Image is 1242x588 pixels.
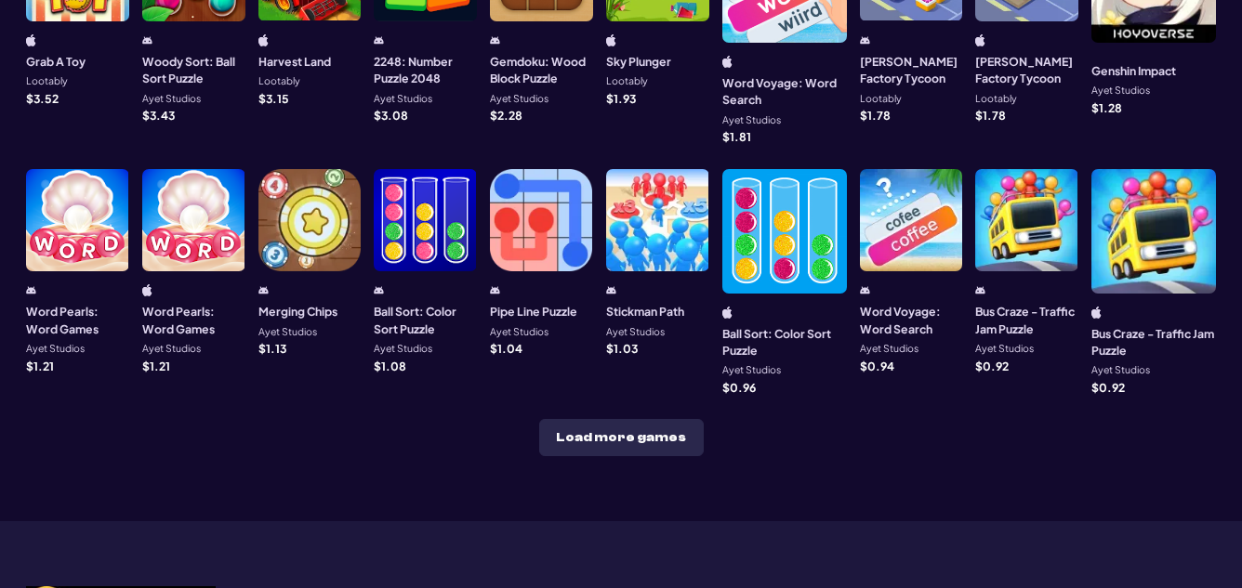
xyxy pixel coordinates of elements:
img: ios [606,34,616,46]
h3: Ball Sort: Color Sort Puzzle [374,303,477,337]
img: android [975,284,985,296]
p: $ 1.21 [26,360,54,372]
h3: Bus Craze - Traffic Jam Puzzle [975,303,1078,337]
p: $ 3.52 [26,93,59,104]
h3: Word Pearls: Word Games [26,303,129,337]
p: Ayet Studios [722,115,781,125]
p: $ 1.13 [258,343,286,354]
h3: Sky Plunger [606,53,671,70]
h3: [PERSON_NAME] Factory Tycoon [860,53,963,87]
img: ios [722,56,733,68]
p: Ayet Studios [1091,85,1150,96]
h3: Bus Craze - Traffic Jam Puzzle [1091,325,1216,359]
img: android [860,284,870,296]
p: Lootably [258,76,300,86]
p: $ 0.96 [722,382,756,393]
p: Lootably [26,76,68,86]
p: $ 1.03 [606,343,638,354]
p: Ayet Studios [374,94,432,104]
img: ios [722,307,733,319]
h3: Stickman Path [606,303,684,320]
p: $ 1.93 [606,93,636,104]
h3: Grab A Toy [26,53,86,70]
p: Ayet Studios [142,94,201,104]
p: $ 1.28 [1091,102,1122,113]
p: $ 1.21 [142,360,170,372]
img: android [374,34,384,46]
p: $ 3.43 [142,110,175,121]
img: android [26,284,36,296]
img: ios [26,34,36,46]
p: Ayet Studios [975,344,1034,354]
p: $ 0.92 [1091,382,1125,393]
p: $ 0.94 [860,360,894,372]
img: ios [975,34,985,46]
p: Ayet Studios [258,327,317,337]
p: $ 2.28 [490,110,522,121]
h3: Word Pearls: Word Games [142,303,245,337]
p: Ayet Studios [26,344,85,354]
h3: Word Voyage: Word Search [722,74,847,109]
p: Ayet Studios [860,344,918,354]
p: Ayet Studios [142,344,201,354]
p: Ayet Studios [490,327,548,337]
h3: Word Voyage: Word Search [860,303,963,337]
img: android [374,284,384,296]
p: $ 3.15 [258,93,289,104]
p: Lootably [606,76,648,86]
p: $ 1.08 [374,360,406,372]
h3: Pipe Line Puzzle [490,303,577,320]
img: ios [1091,307,1102,319]
p: Ayet Studios [722,365,781,375]
p: Ayet Studios [606,327,665,337]
h3: Gemdoku: Wood Block Puzzle [490,53,593,87]
p: $ 1.04 [490,343,522,354]
h3: Genshin Impact [1091,62,1176,79]
p: Lootably [975,94,1017,104]
p: $ 1.81 [722,131,751,142]
p: $ 0.92 [975,360,1009,372]
img: android [258,284,269,296]
h3: Woody Sort: Ball Sort Puzzle [142,53,245,87]
p: Ayet Studios [374,344,432,354]
p: Lootably [860,94,902,104]
img: android [490,34,500,46]
p: $ 3.08 [374,110,408,121]
img: android [490,284,500,296]
h3: Harvest Land [258,53,331,70]
button: Load more games [539,419,704,456]
img: android [860,34,870,46]
h3: 2248: Number Puzzle 2048 [374,53,477,87]
h3: Merging Chips [258,303,337,320]
h3: Ball Sort: Color Sort Puzzle [722,325,847,359]
img: android [606,284,616,296]
h3: [PERSON_NAME] Factory Tycoon [975,53,1078,87]
img: ios [142,284,152,296]
img: ios [258,34,269,46]
img: android [142,34,152,46]
p: $ 1.78 [975,110,1006,121]
p: $ 1.78 [860,110,891,121]
p: Ayet Studios [1091,365,1150,375]
p: Ayet Studios [490,94,548,104]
